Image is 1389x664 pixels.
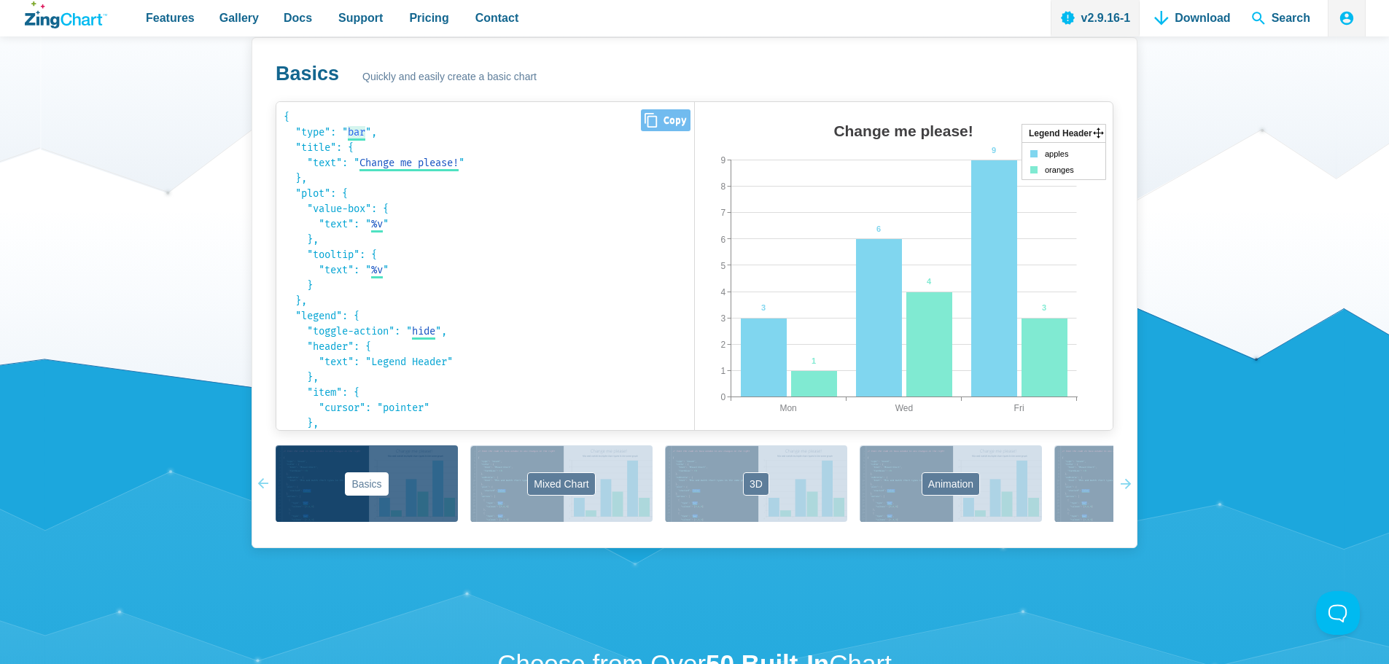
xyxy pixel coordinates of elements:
[1042,303,1046,312] tspan: 3
[362,69,537,86] span: Quickly and easily create a basic chart
[25,1,107,28] a: ZingChart Logo. Click to return to the homepage
[276,445,458,522] button: Basics
[276,61,339,87] h3: Basics
[359,157,459,169] span: Change me please!
[1029,128,1092,138] tspan: Legend Header
[284,8,312,28] span: Docs
[1316,591,1360,635] iframe: Toggle Customer Support
[219,8,259,28] span: Gallery
[146,8,195,28] span: Features
[338,8,383,28] span: Support
[665,445,847,522] button: 3D
[371,218,383,230] span: %v
[348,126,365,138] span: bar
[409,8,448,28] span: Pricing
[1054,445,1237,522] button: Labels
[475,8,519,28] span: Contact
[284,109,687,423] code: { "type": " ", "title": { "text": " " }, "plot": { "value-box": { "text": " " }, "tooltip": { "te...
[412,325,435,337] span: hide
[371,264,383,276] span: %v
[860,445,1042,522] button: Animation
[470,445,653,522] button: Mixed Chart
